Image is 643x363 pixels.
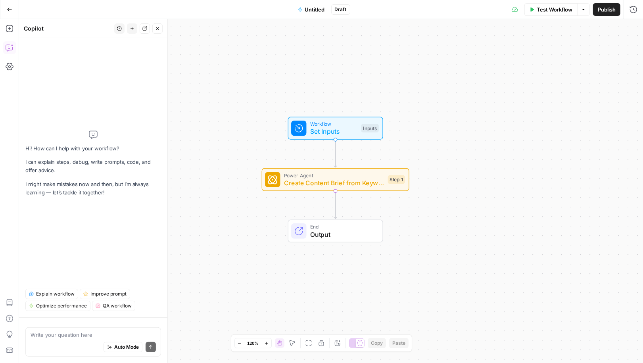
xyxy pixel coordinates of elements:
[262,117,409,140] div: WorkflowSet InputsInputs
[310,223,375,230] span: End
[25,301,90,311] button: Optimize performance
[80,289,130,299] button: Improve prompt
[524,3,577,16] button: Test Workflow
[114,344,139,351] span: Auto Mode
[24,25,112,33] div: Copilot
[248,340,259,346] span: 120%
[598,6,616,13] span: Publish
[25,289,78,299] button: Explain workflow
[103,302,132,309] span: QA workflow
[310,120,357,128] span: Workflow
[389,338,409,348] button: Paste
[36,302,87,309] span: Optimize performance
[371,340,383,347] span: Copy
[262,220,409,243] div: EndOutput
[92,301,135,311] button: QA workflow
[334,139,337,167] g: Edge from start to step_1
[25,180,161,197] p: I might make mistakes now and then, but I’m always learning — let’s tackle it together!
[335,6,347,13] span: Draft
[368,338,386,348] button: Copy
[36,290,75,298] span: Explain workflow
[104,342,142,352] button: Auto Mode
[262,168,409,191] div: Power AgentCreate Content Brief from KeywordStep 1
[334,191,337,219] g: Edge from step_1 to end
[25,144,161,153] p: Hi! How can I help with your workflow?
[25,158,161,175] p: I can explain steps, debug, write prompts, code, and offer advice.
[310,127,357,136] span: Set Inputs
[90,290,127,298] span: Improve prompt
[537,6,572,13] span: Test Workflow
[392,340,405,347] span: Paste
[361,124,379,133] div: Inputs
[284,178,384,188] span: Create Content Brief from Keyword
[310,230,375,239] span: Output
[388,175,405,184] div: Step 1
[284,171,384,179] span: Power Agent
[593,3,620,16] button: Publish
[293,3,330,16] button: Untitled
[305,6,325,13] span: Untitled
